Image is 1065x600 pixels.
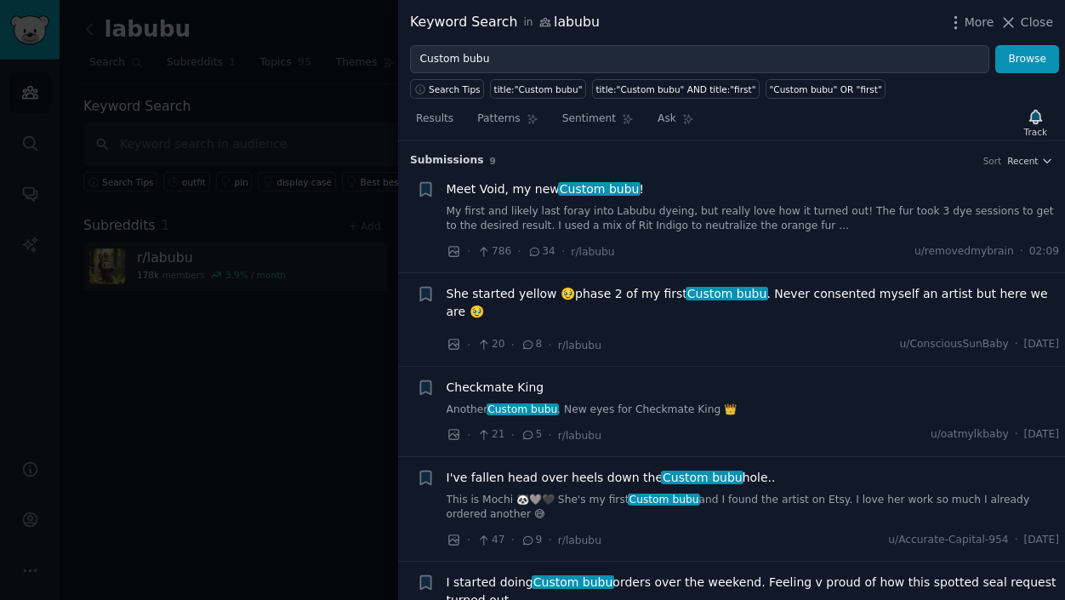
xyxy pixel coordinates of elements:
[511,531,515,549] span: ·
[596,83,756,95] div: title:"Custom bubu" AND title:"first"
[1029,244,1059,260] span: 02:09
[447,285,1060,321] a: She started yellow 🥹phase 2 of my firstCustom bubu. Never consented myself an artist but here we ...
[1024,533,1059,548] span: [DATE]
[558,430,601,442] span: r/labubu
[447,493,1060,523] a: This is Mochi 🐼🩶🖤 She's my firstCustom bubuand I found the artist on Etsy. I love her work so muc...
[471,106,544,140] a: Patterns
[476,533,504,548] span: 47
[658,111,676,127] span: Ask
[416,111,453,127] span: Results
[521,427,542,443] span: 5
[447,180,645,198] span: Meet Void, my new !
[1018,105,1053,140] button: Track
[517,243,521,260] span: ·
[548,426,551,444] span: ·
[592,79,760,99] a: title:"Custom bubu" AND title:"first"
[447,469,776,487] span: I've fallen head over heels down the hole..
[686,287,768,300] span: Custom bubu
[429,83,481,95] span: Search Tips
[888,533,1008,548] span: u/Accurate-Capital-954
[476,244,511,260] span: 786
[1024,337,1059,352] span: [DATE]
[447,285,1060,321] span: She started yellow 🥹phase 2 of my first . Never consented myself an artist but here we are 🥹
[1024,427,1059,443] span: [DATE]
[410,45,989,74] input: Try a keyword related to your business
[548,531,551,549] span: ·
[467,336,470,354] span: ·
[1007,155,1038,167] span: Recent
[558,340,601,351] span: r/labubu
[447,204,1060,234] a: My first and likely last foray into Labubu dyeing, but really love how it turned out! The fur too...
[561,243,565,260] span: ·
[532,575,614,589] span: Custom bubu
[1000,14,1053,31] button: Close
[1015,533,1018,548] span: ·
[995,45,1059,74] button: Browse
[523,15,532,31] span: in
[947,14,994,31] button: More
[652,106,700,140] a: Ask
[511,336,515,354] span: ·
[562,111,616,127] span: Sentiment
[487,403,559,415] span: Custom bubu
[494,83,583,95] div: title:"Custom bubu"
[511,426,515,444] span: ·
[965,14,994,31] span: More
[521,533,542,548] span: 9
[467,426,470,444] span: ·
[1020,244,1023,260] span: ·
[490,156,496,166] span: 9
[914,244,1014,260] span: u/removedmybrain
[447,180,645,198] a: Meet Void, my newCustom bubu!
[527,244,555,260] span: 34
[628,494,700,506] span: Custom bubu
[983,155,1002,167] div: Sort
[490,79,586,99] a: title:"Custom bubu"
[931,427,1009,443] span: u/oatmylkbaby
[410,153,484,169] span: Submission s
[476,337,504,352] span: 20
[558,534,601,546] span: r/labubu
[661,471,743,484] span: Custom bubu
[571,246,614,258] span: r/labubu
[1015,337,1018,352] span: ·
[766,79,886,99] a: "Custom bubu" OR "first"
[447,469,776,487] a: I've fallen head over heels down theCustom bubuhole..
[447,403,1060,418] a: AnotherCustom bubu. New eyes for Checkmate King 👑
[900,337,1009,352] span: u/ConsciousSunBaby
[1024,126,1047,138] div: Track
[477,111,520,127] span: Patterns
[548,336,551,354] span: ·
[410,79,484,99] button: Search Tips
[447,379,544,397] a: Checkmate King
[410,12,600,33] div: Keyword Search labubu
[476,427,504,443] span: 21
[769,83,881,95] div: "Custom bubu" OR "first"
[521,337,542,352] span: 8
[1021,14,1053,31] span: Close
[1007,155,1053,167] button: Recent
[410,106,459,140] a: Results
[467,243,470,260] span: ·
[558,182,641,196] span: Custom bubu
[467,531,470,549] span: ·
[1015,427,1018,443] span: ·
[556,106,640,140] a: Sentiment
